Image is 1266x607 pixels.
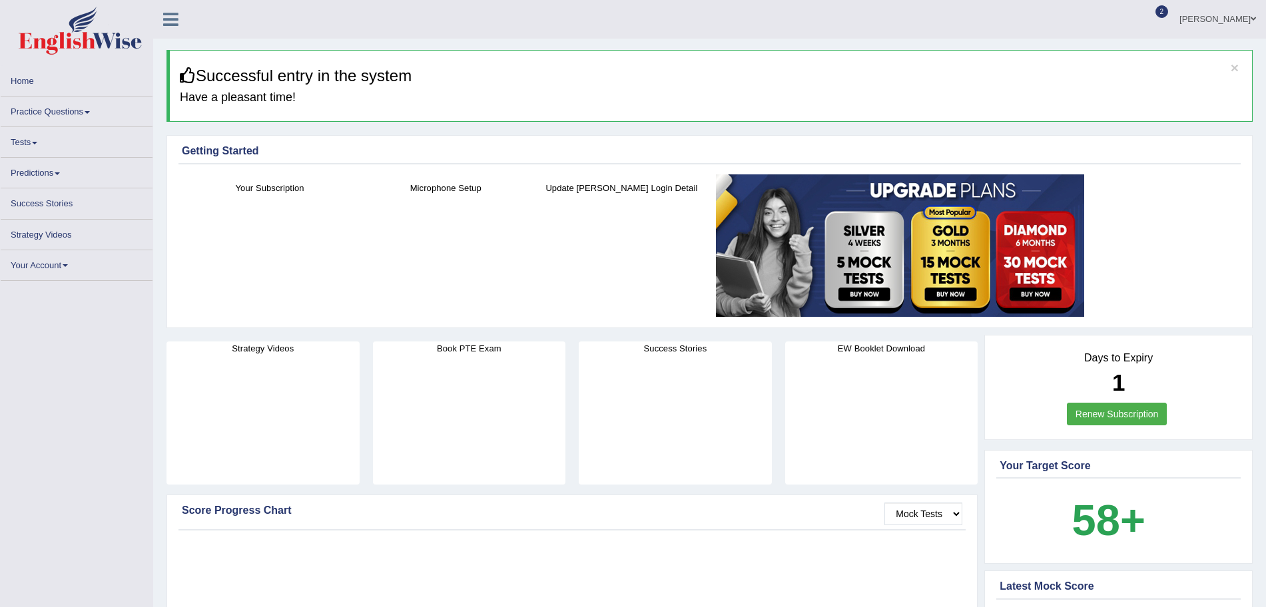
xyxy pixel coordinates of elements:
[1000,578,1237,594] div: Latest Mock Score
[579,341,772,355] h4: Success Stories
[373,341,566,355] h4: Book PTE Exam
[1,97,153,122] a: Practice Questions
[364,181,527,195] h4: Microphone Setup
[1,188,153,214] a: Success Stories
[1,66,153,92] a: Home
[1000,352,1237,364] h4: Days to Expiry
[1,220,153,246] a: Strategy Videos
[1000,458,1237,474] div: Your Target Score
[1155,5,1169,18] span: 2
[180,91,1242,104] h4: Have a pleasant time!
[1,250,153,276] a: Your Account
[1072,496,1145,544] b: 58+
[180,67,1242,85] h3: Successful entry in the system
[166,341,360,355] h4: Strategy Videos
[1112,369,1125,395] b: 1
[1231,61,1239,75] button: ×
[716,174,1084,317] img: small5.jpg
[1067,403,1167,425] a: Renew Subscription
[182,503,962,518] div: Score Progress Chart
[188,181,351,195] h4: Your Subscription
[785,341,978,355] h4: EW Booklet Download
[1,158,153,184] a: Predictions
[1,127,153,153] a: Tests
[540,181,703,195] h4: Update [PERSON_NAME] Login Detail
[182,143,1237,159] div: Getting Started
